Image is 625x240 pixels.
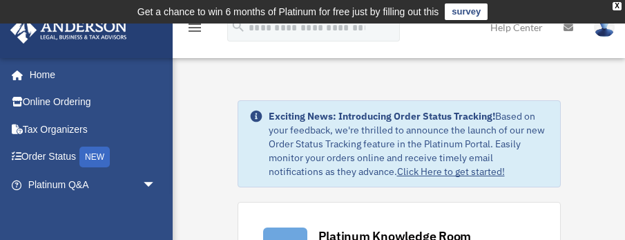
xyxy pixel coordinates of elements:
[6,17,131,44] img: Anderson Advisors Platinum Portal
[137,3,439,20] div: Get a chance to win 6 months of Platinum for free just by filling out this
[445,3,488,20] a: survey
[10,116,177,143] a: Tax Organizers
[10,171,177,199] a: Platinum Q&Aarrow_drop_down
[594,17,615,37] img: User Pic
[269,109,549,178] div: Based on your feedback, we're thrilled to announce the launch of our new Order Status Tracking fe...
[231,19,246,34] i: search
[613,2,622,10] div: close
[10,61,170,89] a: Home
[186,19,203,36] i: menu
[79,147,110,167] div: NEW
[186,24,203,36] a: menu
[397,165,505,178] a: Click Here to get started!
[10,143,177,172] a: Order StatusNEW
[142,171,170,199] span: arrow_drop_down
[10,89,177,116] a: Online Ordering
[269,110,495,122] strong: Exciting News: Introducing Order Status Tracking!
